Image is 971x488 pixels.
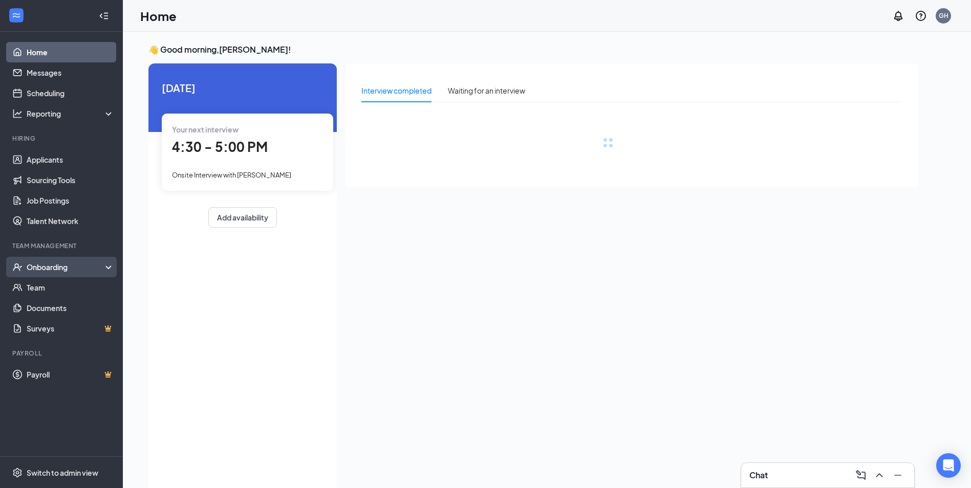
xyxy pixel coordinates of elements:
svg: Analysis [12,108,23,119]
svg: WorkstreamLogo [11,10,21,20]
a: Sourcing Tools [27,170,114,190]
svg: ChevronUp [873,469,886,481]
div: Switch to admin view [27,468,98,478]
div: Team Management [12,241,112,250]
svg: QuestionInfo [915,10,927,22]
span: [DATE] [162,80,323,96]
div: Hiring [12,134,112,143]
a: Messages [27,62,114,83]
a: Home [27,42,114,62]
h3: Chat [749,470,768,481]
div: Payroll [12,349,112,358]
a: Talent Network [27,211,114,231]
span: Your next interview [172,125,239,134]
a: Team [27,277,114,298]
h3: 👋 Good morning, [PERSON_NAME] ! [148,44,918,55]
svg: ComposeMessage [855,469,867,481]
a: Documents [27,298,114,318]
div: Waiting for an interview [448,85,525,96]
a: SurveysCrown [27,318,114,339]
button: ComposeMessage [853,467,869,483]
div: Reporting [27,108,115,119]
svg: Minimize [892,469,904,481]
div: Onboarding [27,262,105,272]
button: Minimize [890,467,906,483]
svg: Notifications [892,10,904,22]
span: Onsite Interview with [PERSON_NAME] [172,171,291,179]
a: PayrollCrown [27,364,114,385]
a: Job Postings [27,190,114,211]
div: Interview completed [361,85,431,96]
svg: UserCheck [12,262,23,272]
button: Add availability [208,207,277,228]
a: Scheduling [27,83,114,103]
div: Open Intercom Messenger [936,453,961,478]
div: GH [939,11,948,20]
svg: Collapse [99,11,109,21]
a: Applicants [27,149,114,170]
svg: Settings [12,468,23,478]
span: 4:30 - 5:00 PM [172,138,268,155]
button: ChevronUp [871,467,888,483]
h1: Home [140,7,177,25]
